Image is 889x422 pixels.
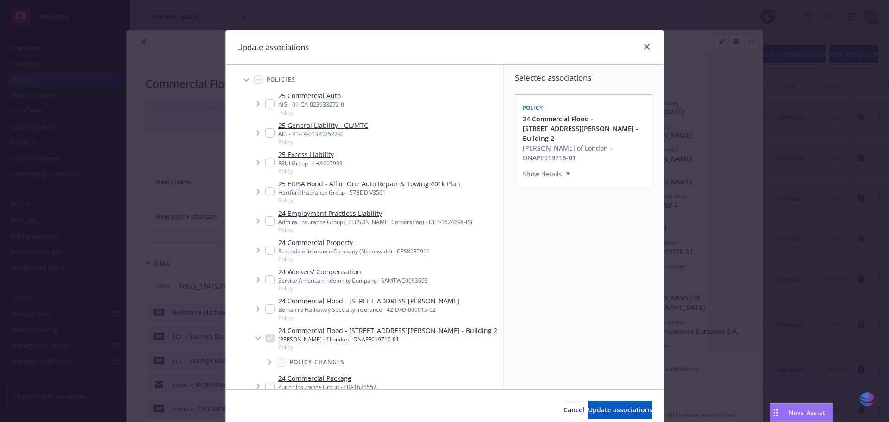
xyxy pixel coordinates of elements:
[588,405,652,414] span: Update associations
[859,391,875,408] img: svg+xml;base64,PHN2ZyB3aWR0aD0iMzQiIGhlaWdodD0iMzQiIHZpZXdCb3g9IjAgMCAzNCAzNCIgZmlsbD0ibm9uZSIgeG...
[278,284,428,292] span: Policy
[278,306,460,314] div: Berkshire Hathaway Specialty Insurance - 42-DFD-000015-02
[789,409,826,416] span: Nova Assist
[278,267,428,277] a: 24 Workers' Compensation
[563,401,584,419] button: Cancel
[563,405,584,414] span: Cancel
[290,359,345,365] span: Policy changes
[770,403,833,422] button: Nova Assist
[278,296,460,306] a: 24 Commercial Flood - [STREET_ADDRESS][PERSON_NAME]
[278,277,428,284] div: Service American Indemnity Company - SAMTWC0093603
[278,383,376,391] div: Zurich Insurance Group - PRA1625552
[278,314,460,322] span: Policy
[588,401,652,419] button: Update associations
[278,373,376,383] a: 24 Commercial Package
[770,404,782,422] div: Drag to move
